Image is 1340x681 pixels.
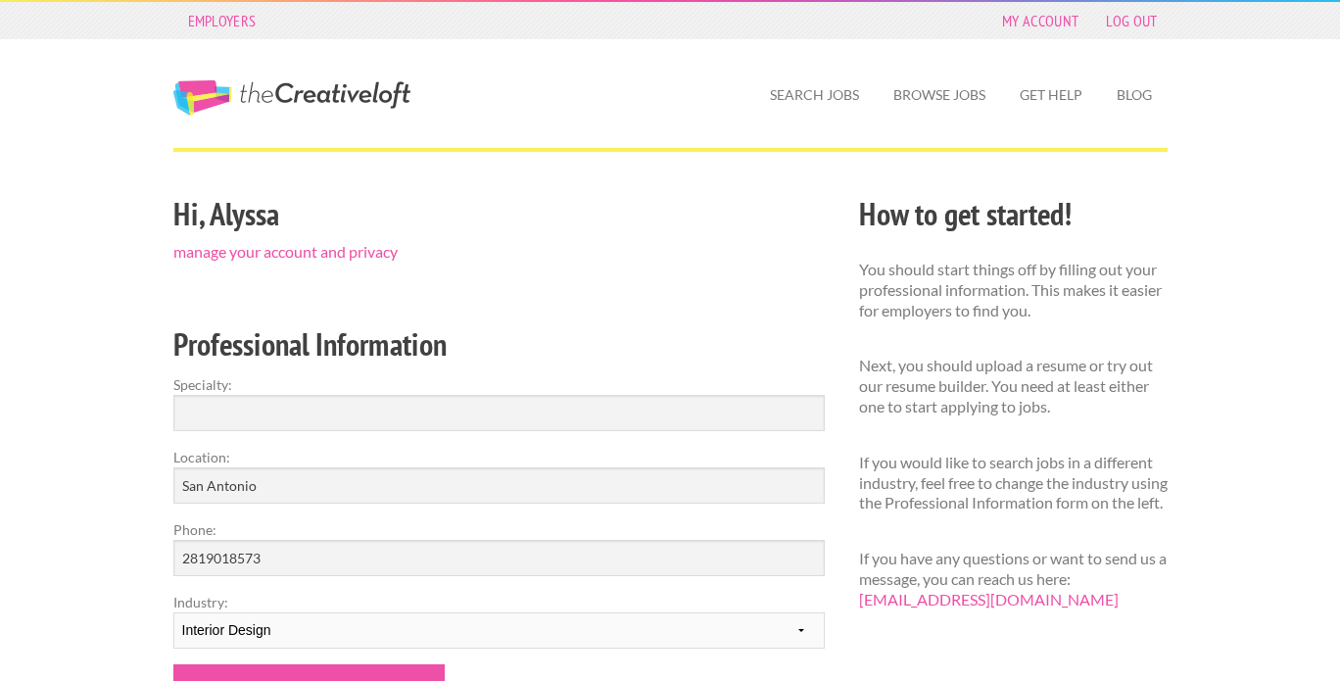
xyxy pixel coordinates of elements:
[1096,7,1167,34] a: Log Out
[173,467,825,504] input: e.g. New York, NY
[859,549,1168,609] p: If you have any questions or want to send us a message, you can reach us here:
[173,447,825,467] label: Location:
[173,242,398,261] a: manage your account and privacy
[173,192,825,236] h2: Hi, Alyssa
[859,356,1168,416] p: Next, you should upload a resume or try out our resume builder. You need at least either one to s...
[173,519,825,540] label: Phone:
[859,590,1119,608] a: [EMAIL_ADDRESS][DOMAIN_NAME]
[1101,73,1168,118] a: Blog
[173,322,825,366] h2: Professional Information
[173,374,825,395] label: Specialty:
[859,192,1168,236] h2: How to get started!
[173,80,410,116] a: The Creative Loft
[173,540,825,576] input: Optional
[859,260,1168,320] p: You should start things off by filling out your professional information. This makes it easier fo...
[173,592,825,612] label: Industry:
[754,73,875,118] a: Search Jobs
[878,73,1001,118] a: Browse Jobs
[992,7,1088,34] a: My Account
[859,453,1168,513] p: If you would like to search jobs in a different industry, feel free to change the industry using ...
[1004,73,1098,118] a: Get Help
[178,7,266,34] a: Employers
